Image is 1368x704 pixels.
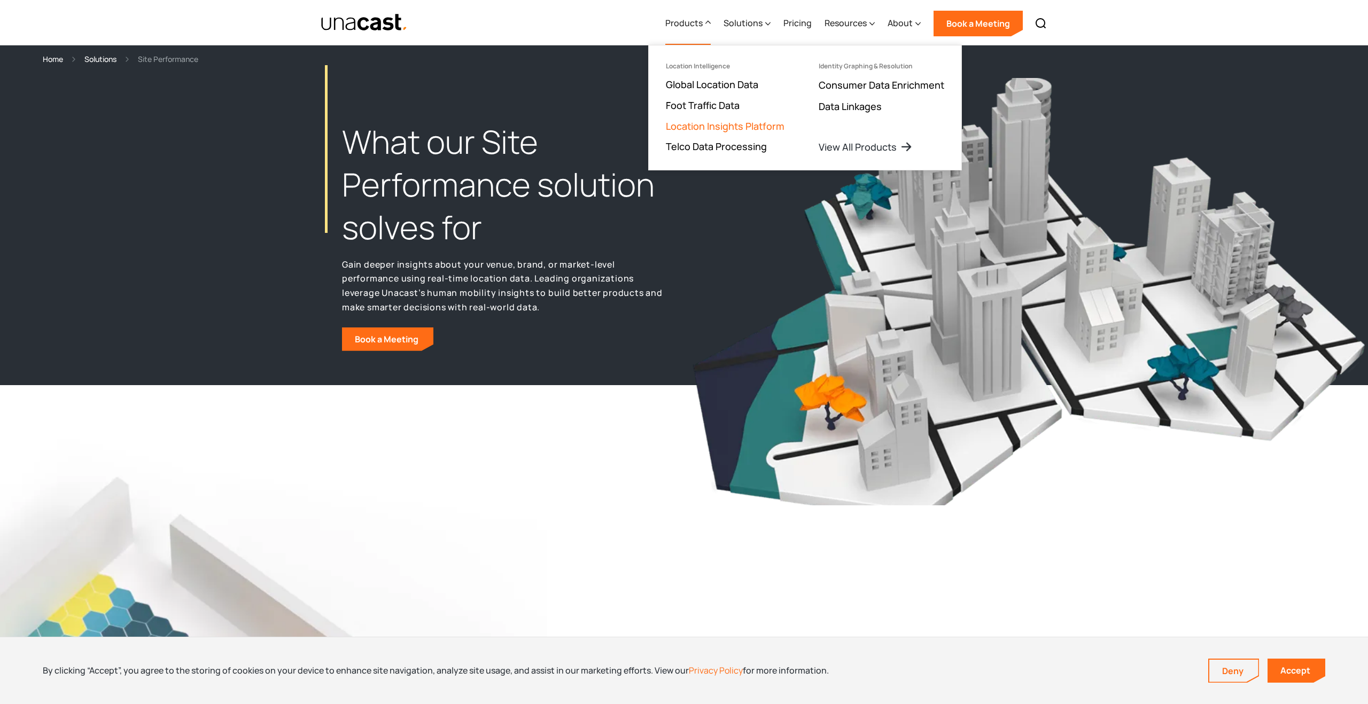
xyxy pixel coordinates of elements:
[666,62,730,70] div: Location Intelligence
[43,664,829,676] div: By clicking “Accept”, you agree to the storing of cookies on your device to enhance site navigati...
[665,17,703,29] div: Products
[666,78,758,91] a: Global Location Data
[825,17,867,29] div: Resources
[1268,659,1325,683] a: Accept
[666,120,784,132] a: Location Insights Platform
[819,100,882,113] a: Data Linkages
[666,99,740,112] a: Foot Traffic Data
[665,2,711,45] div: Products
[666,140,767,153] a: Telco Data Processing
[138,53,198,65] div: Site Performance
[321,13,408,32] a: home
[43,53,63,65] a: Home
[689,664,743,676] a: Privacy Policy
[819,62,913,70] div: Identity Graphing & Resolution
[888,17,913,29] div: About
[342,327,433,351] a: Book a Meeting
[1209,660,1258,682] a: Deny
[684,78,1368,505] img: Three tile city
[84,53,116,65] a: Solutions
[819,140,913,153] a: View All Products
[1035,17,1047,30] img: Search icon
[321,13,408,32] img: Unacast text logo
[724,17,763,29] div: Solutions
[648,45,962,170] nav: Products
[724,2,771,45] div: Solutions
[888,2,921,45] div: About
[819,79,944,91] a: Consumer Data Enrichment
[342,121,663,248] h1: What our Site Performance solution solves for
[934,11,1023,36] a: Book a Meeting
[342,257,663,315] p: Gain deeper insights about your venue, brand, or market-level performance using real-time locatio...
[783,2,812,45] a: Pricing
[825,2,875,45] div: Resources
